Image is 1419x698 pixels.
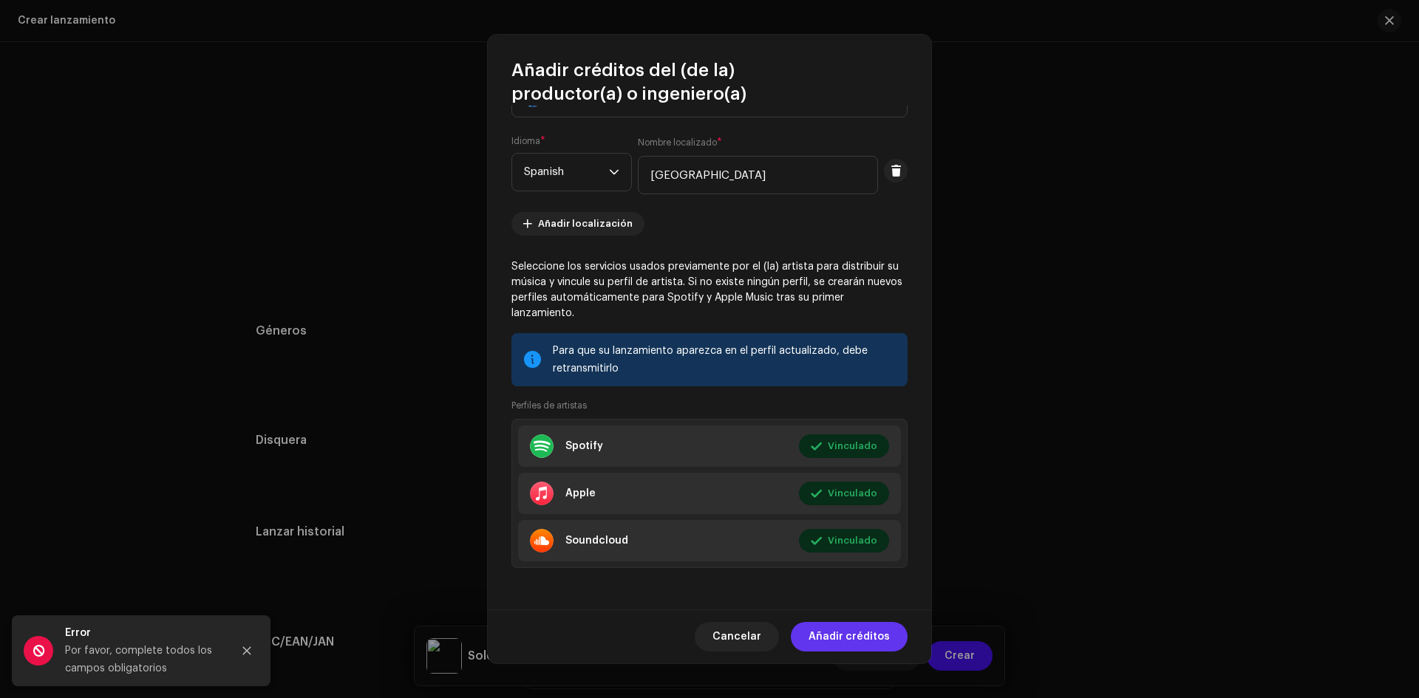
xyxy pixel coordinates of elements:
[524,154,609,191] span: Spanish
[712,622,761,651] span: Cancelar
[232,636,262,666] button: Close
[791,622,908,651] button: Añadir créditos
[638,135,717,150] small: Nombre localizado
[799,434,889,458] button: Vinculado
[828,431,877,461] span: Vinculado
[65,642,220,677] div: Por favor, complete todos los campos obligatorios
[565,535,628,547] div: Soundcloud
[511,259,908,321] p: Seleccione los servicios usados previamente por el (la) artista para distribuir su música y vincu...
[565,487,596,499] div: Apple
[799,482,889,505] button: Vinculado
[695,622,779,651] button: Cancelar
[809,622,890,651] span: Añadir créditos
[511,58,908,106] span: Añadir créditos del (de la) productor(a) o ingeniero(a)
[553,342,896,377] div: Para que su lanzamiento aparezca en el perfil actualizado, debe retransmitirlo
[828,526,877,555] span: Vinculado
[609,154,619,191] div: dropdown trigger
[828,479,877,508] span: Vinculado
[538,209,633,239] span: Añadir localización
[799,529,889,552] button: Vinculado
[511,398,587,413] small: Perfiles de artistas
[511,135,545,147] label: Idioma
[638,156,878,194] input: Ingrese variante localizada del nombre
[511,212,644,236] button: Añadir localización
[65,624,220,642] div: Error
[565,440,603,452] div: Spotify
